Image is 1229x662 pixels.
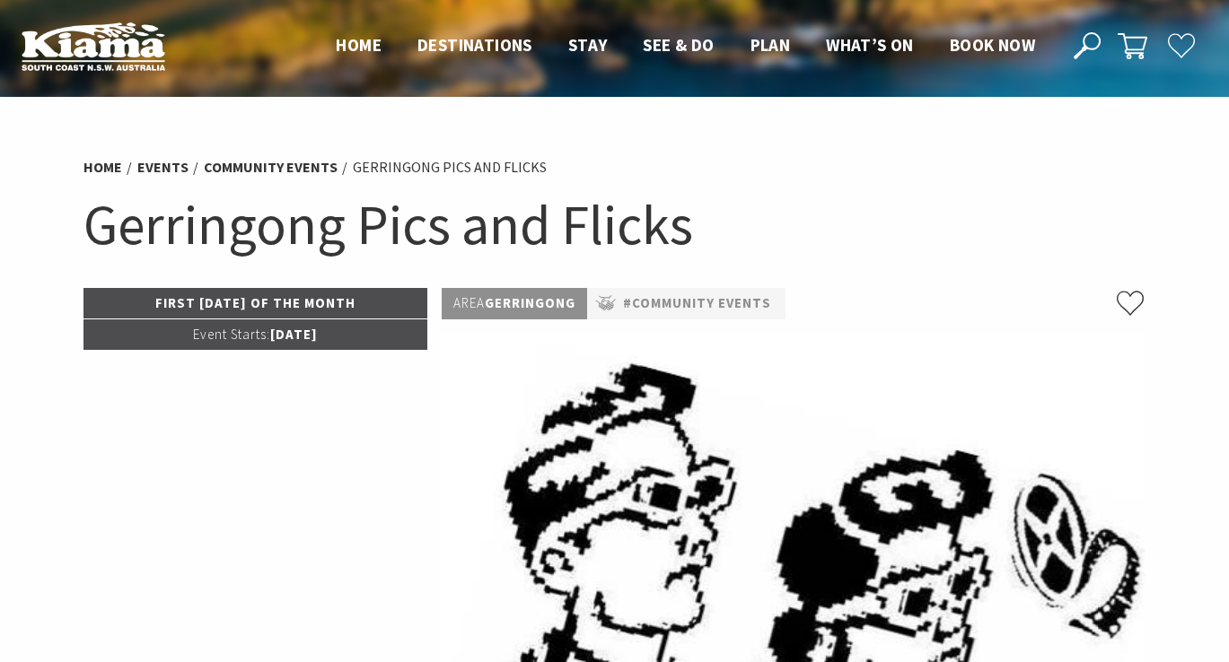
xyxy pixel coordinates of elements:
a: Community Events [204,158,338,177]
span: Home [336,34,382,56]
p: First [DATE] of the month [83,288,428,318]
img: Kiama Logo [22,22,165,71]
span: Event Starts: [193,326,270,343]
span: See & Do [643,34,714,56]
a: #Community Events [623,292,771,315]
span: Area [453,294,485,311]
span: Plan [751,34,791,56]
nav: Main Menu [318,31,1053,61]
h1: Gerringong Pics and Flicks [83,188,1146,261]
li: Gerringong Pics and Flicks [353,156,547,179]
p: [DATE] [83,319,428,350]
span: Stay [568,34,608,56]
span: Destinations [417,34,532,56]
span: What’s On [826,34,914,56]
span: Book now [950,34,1035,56]
a: Home [83,158,122,177]
p: Gerringong [442,288,587,319]
a: Events [137,158,189,177]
